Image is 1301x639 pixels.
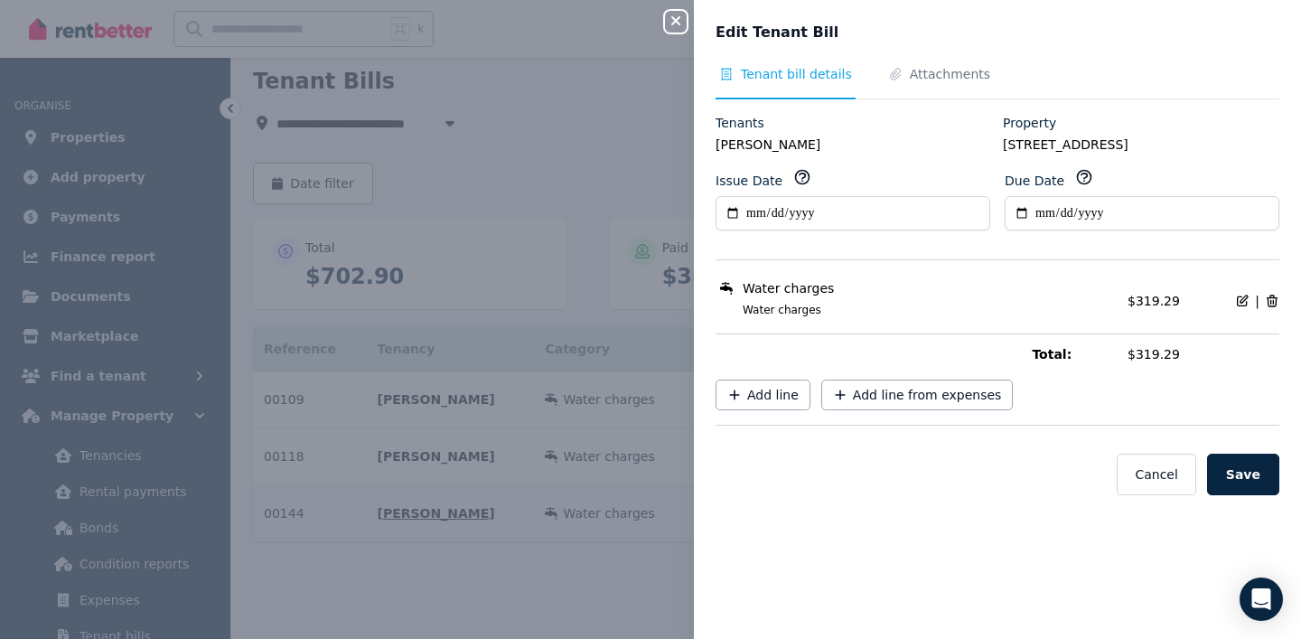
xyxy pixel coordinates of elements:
div: Open Intercom Messenger [1240,578,1283,621]
span: Add line [747,386,799,404]
span: Water charges [743,279,834,297]
span: Total: [1032,345,1117,363]
legend: [STREET_ADDRESS] [1003,136,1279,154]
button: Cancel [1117,454,1195,495]
button: Add line [716,380,810,410]
label: Issue Date [716,172,782,190]
nav: Tabs [716,65,1279,99]
legend: [PERSON_NAME] [716,136,992,154]
span: $319.29 [1128,345,1279,363]
label: Tenants [716,114,764,132]
button: Add line from expenses [821,380,1014,410]
span: Tenant bill details [741,65,852,83]
span: Attachments [910,65,990,83]
span: Edit Tenant Bill [716,22,838,43]
button: Save [1207,454,1279,495]
label: Due Date [1005,172,1064,190]
span: Water charges [721,303,1117,317]
label: Property [1003,114,1056,132]
span: $319.29 [1128,294,1180,308]
span: | [1255,292,1259,310]
span: Add line from expenses [853,386,1002,404]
